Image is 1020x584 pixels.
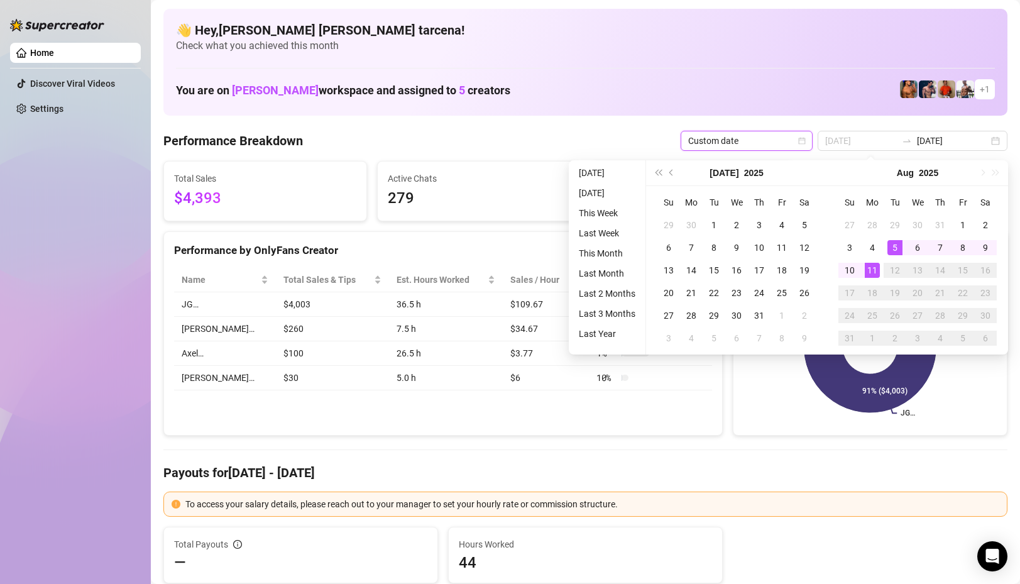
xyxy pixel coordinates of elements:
td: 2025-07-10 [748,236,770,259]
div: 5 [797,218,812,233]
th: We [906,191,929,214]
td: 2025-07-31 [929,214,951,236]
div: 3 [910,331,925,346]
div: 7 [684,240,699,255]
div: 17 [842,285,857,300]
li: Last Year [574,326,640,341]
td: 2025-07-30 [725,304,748,327]
div: 18 [865,285,880,300]
div: 26 [887,308,902,323]
td: 5.0 h [389,366,503,390]
div: 2 [729,218,744,233]
td: 2025-07-04 [770,214,793,236]
td: 2025-08-12 [884,259,906,282]
td: 2025-08-11 [861,259,884,282]
div: 13 [661,263,676,278]
td: 2025-07-17 [748,259,770,282]
td: 2025-08-04 [861,236,884,259]
td: 2025-07-16 [725,259,748,282]
span: Custom date [688,131,805,150]
span: — [174,553,186,573]
span: 44 [459,553,712,573]
div: 15 [955,263,970,278]
td: 2025-07-15 [703,259,725,282]
div: 6 [661,240,676,255]
div: 7 [752,331,767,346]
li: This Week [574,206,640,221]
div: 8 [774,331,789,346]
div: 30 [684,218,699,233]
td: 2025-07-05 [793,214,816,236]
td: 2025-08-09 [793,327,816,350]
button: Last year (Control + left) [651,160,665,185]
td: 2025-07-03 [748,214,770,236]
th: Sa [793,191,816,214]
td: 2025-07-12 [793,236,816,259]
div: 25 [774,285,789,300]
td: $109.67 [503,292,589,317]
div: 30 [729,308,744,323]
div: 2 [887,331,902,346]
td: 2025-07-21 [680,282,703,304]
td: 2025-08-18 [861,282,884,304]
td: 2025-07-26 [793,282,816,304]
td: 2025-09-04 [929,327,951,350]
div: 29 [955,308,970,323]
td: 2025-06-29 [657,214,680,236]
li: Last Week [574,226,640,241]
td: 2025-07-28 [861,214,884,236]
input: Start date [825,134,897,148]
td: 2025-08-01 [951,214,974,236]
div: Performance by OnlyFans Creator [174,242,712,259]
span: swap-right [902,136,912,146]
div: 28 [933,308,948,323]
td: 2025-08-13 [906,259,929,282]
td: 2025-07-22 [703,282,725,304]
div: 19 [797,263,812,278]
td: [PERSON_NAME]… [174,366,276,390]
td: 2025-07-18 [770,259,793,282]
td: 2025-08-31 [838,327,861,350]
td: 2025-07-23 [725,282,748,304]
button: Choose a month [710,160,738,185]
td: 2025-08-17 [838,282,861,304]
span: 5 [459,84,465,97]
span: 10 % [596,371,617,385]
div: 24 [752,285,767,300]
div: 4 [865,240,880,255]
div: 2 [797,308,812,323]
div: 8 [955,240,970,255]
td: 2025-07-27 [657,304,680,327]
td: $30 [276,366,389,390]
th: Total Sales & Tips [276,268,389,292]
div: 28 [865,218,880,233]
div: 20 [661,285,676,300]
td: 2025-08-19 [884,282,906,304]
th: Fr [770,191,793,214]
td: 2025-08-20 [906,282,929,304]
td: 2025-07-01 [703,214,725,236]
td: 2025-08-02 [974,214,997,236]
th: We [725,191,748,214]
div: 3 [661,331,676,346]
div: 23 [978,285,993,300]
button: Previous month (PageUp) [665,160,679,185]
td: 2025-08-30 [974,304,997,327]
td: 2025-08-07 [748,327,770,350]
div: 3 [752,218,767,233]
div: 27 [661,308,676,323]
div: Open Intercom Messenger [977,541,1007,571]
td: 2025-08-24 [838,304,861,327]
td: 2025-08-15 [951,259,974,282]
div: 20 [910,285,925,300]
td: 2025-08-29 [951,304,974,327]
div: 6 [729,331,744,346]
span: exclamation-circle [172,500,180,509]
td: 2025-08-26 [884,304,906,327]
h4: Performance Breakdown [163,132,303,150]
div: 28 [684,308,699,323]
td: 2025-08-21 [929,282,951,304]
td: 2025-09-02 [884,327,906,350]
div: 5 [887,240,902,255]
div: 25 [865,308,880,323]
